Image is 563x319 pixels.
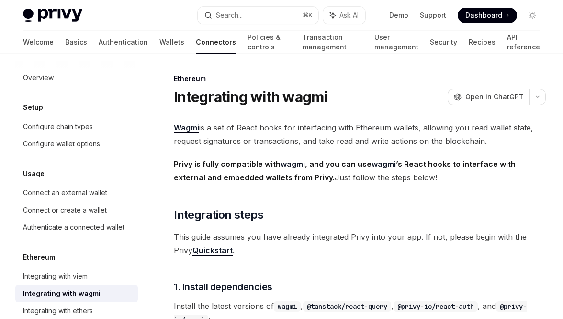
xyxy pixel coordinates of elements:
[23,251,55,263] h5: Ethereum
[23,168,45,179] h5: Usage
[23,31,54,54] a: Welcome
[23,138,100,150] div: Configure wallet options
[216,10,243,21] div: Search...
[15,268,138,285] a: Integrating with viem
[23,288,101,299] div: Integrating with wagmi
[174,121,546,148] span: is a set of React hooks for interfacing with Ethereum wallets, allowing you read wallet state, re...
[65,31,87,54] a: Basics
[248,31,291,54] a: Policies & controls
[15,118,138,135] a: Configure chain types
[303,301,391,311] a: @tanstack/react-query
[23,72,54,83] div: Overview
[389,11,408,20] a: Demo
[281,159,305,169] a: wagmi
[198,7,318,24] button: Search...⌘K
[23,121,93,132] div: Configure chain types
[372,159,396,169] a: wagmi
[323,7,365,24] button: Ask AI
[469,31,495,54] a: Recipes
[507,31,540,54] a: API reference
[15,184,138,201] a: Connect an external wallet
[174,123,199,133] a: Wagmi
[465,92,524,102] span: Open in ChatGPT
[23,9,82,22] img: light logo
[15,201,138,219] a: Connect or create a wallet
[174,159,516,182] strong: Privy is fully compatible with , and you can use ’s React hooks to interface with external and em...
[394,301,478,311] a: @privy-io/react-auth
[23,305,93,317] div: Integrating with ethers
[159,31,184,54] a: Wallets
[339,11,359,20] span: Ask AI
[303,12,313,19] span: ⌘ K
[174,88,327,106] h1: Integrating with wagmi
[274,301,301,311] a: wagmi
[15,135,138,153] a: Configure wallet options
[303,31,363,54] a: Transaction management
[174,280,272,294] span: 1. Install dependencies
[23,204,107,216] div: Connect or create a wallet
[23,187,107,199] div: Connect an external wallet
[430,31,457,54] a: Security
[174,230,546,257] span: This guide assumes you have already integrated Privy into your app. If not, please begin with the...
[174,207,263,223] span: Integration steps
[23,102,43,113] h5: Setup
[394,301,478,312] code: @privy-io/react-auth
[99,31,148,54] a: Authentication
[420,11,446,20] a: Support
[374,31,418,54] a: User management
[174,157,546,184] span: Just follow the steps below!
[23,271,88,282] div: Integrating with viem
[458,8,517,23] a: Dashboard
[15,69,138,86] a: Overview
[23,222,124,233] div: Authenticate a connected wallet
[196,31,236,54] a: Connectors
[274,301,301,312] code: wagmi
[15,285,138,302] a: Integrating with wagmi
[15,219,138,236] a: Authenticate a connected wallet
[525,8,540,23] button: Toggle dark mode
[448,89,529,105] button: Open in ChatGPT
[303,301,391,312] code: @tanstack/react-query
[465,11,502,20] span: Dashboard
[192,246,233,256] a: Quickstart
[174,74,546,83] div: Ethereum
